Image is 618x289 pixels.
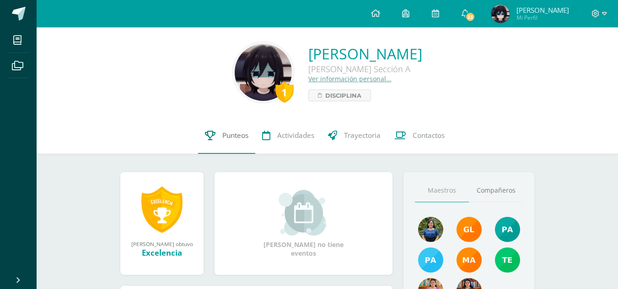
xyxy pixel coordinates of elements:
div: 1 [275,82,294,103]
div: [PERSON_NAME] no tiene eventos [258,190,349,257]
div: [PERSON_NAME] Sección A [308,63,422,74]
span: Punteos [222,131,248,140]
a: Actividades [255,117,321,154]
img: 0107330e082482cb3942e3e093d17b32.png [235,44,292,101]
a: [PERSON_NAME] [308,44,422,63]
img: event_small.png [279,190,328,236]
span: [PERSON_NAME] [516,5,569,15]
span: Actividades [277,131,314,140]
a: Maestros [415,179,469,202]
img: 560278503d4ca08c21e9c7cd40ba0529.png [457,247,482,273]
img: 40c28ce654064086a0d3fb3093eec86e.png [495,217,520,242]
div: Excelencia [129,247,194,258]
div: [PERSON_NAME] obtuvo [129,240,194,247]
a: Trayectoria [321,117,387,154]
a: Ver información personal... [308,74,392,83]
span: Disciplina [325,90,361,101]
img: ea1e021c45f4b6377b2c1f7d95b2b569.png [418,217,443,242]
img: f478d08ad3f1f0ce51b70bf43961b330.png [495,247,520,273]
a: Punteos [198,117,255,154]
span: Trayectoria [344,131,381,140]
img: 895b5ece1ed178905445368d61b5ce67.png [457,217,482,242]
span: 23 [465,12,475,22]
span: Contactos [413,131,445,140]
img: ea476d095289a207c2a6b931a1f79e76.png [491,5,510,23]
span: Mi Perfil [516,14,569,21]
img: d0514ac6eaaedef5318872dd8b40be23.png [418,247,443,273]
a: Disciplina [308,89,371,101]
a: Compañeros [469,179,523,202]
a: Contactos [387,117,451,154]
